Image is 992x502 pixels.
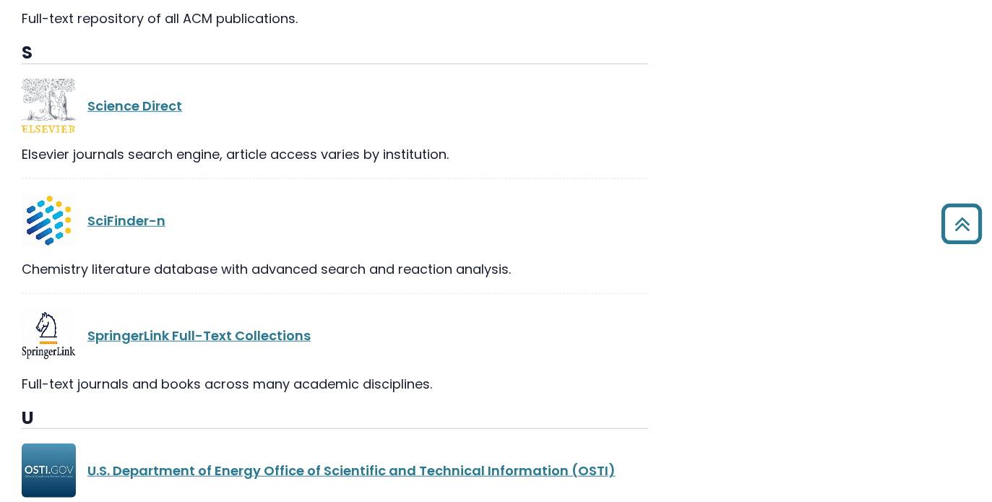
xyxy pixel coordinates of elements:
h3: S [22,43,648,64]
div: Chemistry literature database with advanced search and reaction analysis. [22,259,648,279]
a: Back to Top [936,210,988,237]
a: SpringerLink Full-Text Collections [87,326,311,345]
div: Elsevier journals search engine, article access varies by institution. [22,144,648,164]
a: Science Direct [87,97,182,115]
a: U.S. Department of Energy Office of Scientific and Technical Information (OSTI) [87,462,616,480]
h3: U [22,408,648,430]
div: Full-text journals and books across many academic disciplines. [22,374,648,394]
div: Full-text repository of all ACM publications. [22,9,648,28]
a: SciFinder-n [87,212,165,230]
